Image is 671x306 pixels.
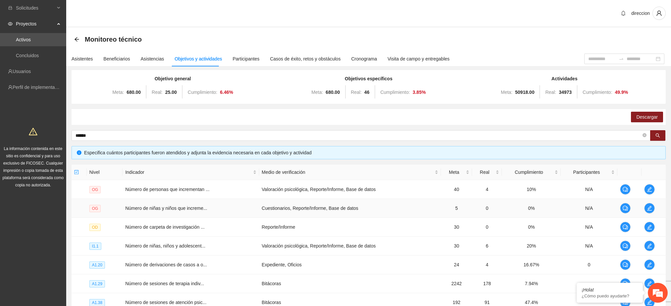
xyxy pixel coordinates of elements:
[501,90,512,95] span: Meta:
[644,278,655,289] button: edit
[620,222,631,232] button: comment
[583,90,612,95] span: Cumplimiento:
[644,259,655,270] button: edit
[141,55,164,62] div: Asistencias
[16,17,55,30] span: Proyectos
[77,150,81,155] span: info-circle
[650,130,665,141] button: search
[351,90,362,95] span: Real:
[615,90,628,95] strong: 49.9 %
[259,218,441,237] td: Reporte/Informe
[351,55,377,62] div: Cronograma
[644,222,655,232] button: edit
[545,90,556,95] span: Real:
[89,243,101,250] span: I1.1
[582,287,638,292] div: ¡Hola!
[645,300,654,305] span: edit
[16,1,55,15] span: Solicitudes
[122,165,259,180] th: Indicador
[152,90,163,95] span: Real:
[388,55,450,62] div: Visita de campo y entregables
[259,237,441,255] td: Valoración psicológica, Reporte/Informe, Base de datos
[472,165,502,180] th: Real
[13,85,64,90] a: Perfil de implementadora
[165,90,177,95] strong: 25.00
[472,199,502,218] td: 0
[259,274,441,293] td: Bitácoras
[561,199,617,218] td: N/A
[125,300,206,305] span: Número de sesiones de atención psic...
[87,165,123,180] th: Nivel
[16,53,39,58] a: Concluidos
[472,180,502,199] td: 4
[74,170,79,174] span: check-square
[233,55,260,62] div: Participantes
[345,76,393,81] strong: Objetivos específicos
[561,180,617,199] td: N/A
[125,187,209,192] span: Número de personas que incrementan ...
[441,218,472,237] td: 30
[412,90,426,95] strong: 3.85 %
[85,34,142,45] span: Monitoreo técnico
[502,237,561,255] td: 20%
[220,90,233,95] strong: 6.46 %
[631,11,650,16] span: direccion
[561,237,617,255] td: N/A
[475,169,494,176] span: Real
[551,76,578,81] strong: Actividades
[559,90,572,95] strong: 34973
[8,21,13,26] span: eye
[441,199,472,218] td: 5
[502,218,561,237] td: 0%
[620,203,631,213] button: comment
[72,55,93,62] div: Asistentes
[16,37,31,42] a: Activos
[618,8,629,19] button: bell
[645,262,654,267] span: edit
[645,187,654,192] span: edit
[364,90,369,95] strong: 46
[155,76,191,81] strong: Objetivo general
[125,224,205,230] span: Número de carpeta de investigación ...
[631,112,663,122] button: Descargar
[620,278,631,289] button: comment
[515,90,534,95] strong: 50918.00
[74,37,79,42] span: arrow-left
[620,241,631,251] button: comment
[582,293,638,298] p: ¿Cómo puedo ayudarte?
[643,133,647,137] span: close-circle
[502,255,561,274] td: 16.67%
[259,180,441,199] td: Valoración psicológica, Reporte/Informe, Base de datos
[270,55,341,62] div: Casos de éxito, retos y obstáculos
[472,255,502,274] td: 4
[441,165,472,180] th: Meta
[89,224,101,231] span: OD
[644,203,655,213] button: edit
[563,169,610,176] span: Participantes
[655,133,660,138] span: search
[13,69,31,74] a: Usuarios
[502,165,561,180] th: Cumplimiento
[8,6,13,10] span: inbox
[326,90,340,95] strong: 680.00
[644,184,655,195] button: edit
[652,7,666,20] button: user
[259,165,441,180] th: Medio de verificación
[502,274,561,293] td: 7.94%
[188,90,217,95] span: Cumplimiento:
[645,243,654,249] span: edit
[259,199,441,218] td: Cuestionarios, Reporte/Informe, Base de datos
[259,255,441,274] td: Expediente, Oficios
[112,90,124,95] span: Meta:
[472,218,502,237] td: 0
[441,255,472,274] td: 24
[441,237,472,255] td: 30
[262,169,433,176] span: Medio de verificación
[620,184,631,195] button: comment
[561,255,617,274] td: 0
[645,206,654,211] span: edit
[125,262,207,267] span: Número de derivaciones de casos a o...
[502,180,561,199] td: 10%
[636,113,658,121] span: Descargar
[653,10,665,16] span: user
